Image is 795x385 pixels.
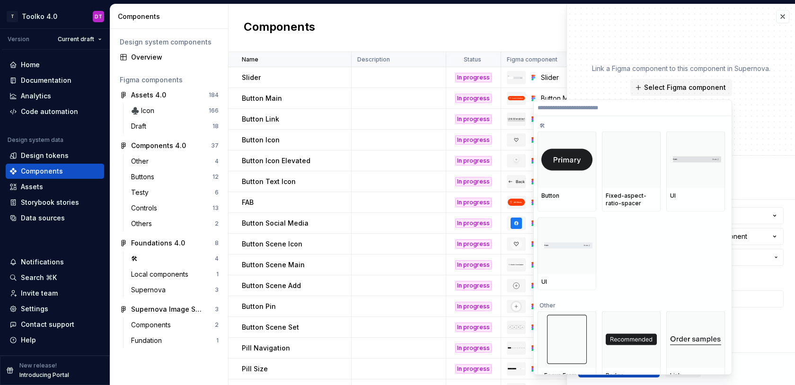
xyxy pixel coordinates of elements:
div: Invite team [21,289,58,298]
div: 2 [215,321,219,329]
div: Controls [131,203,161,213]
div: Help [21,335,36,345]
a: Analytics [6,88,104,104]
p: Status [464,56,481,63]
div: In progress [455,302,492,311]
div: Design tokens [21,151,69,160]
div: Toolko 4.0 [22,12,57,21]
img: Slider [508,76,525,79]
a: Other4 [127,154,222,169]
div: In progress [455,114,492,124]
a: Components [6,164,104,179]
div: Assets 4.0 [131,90,166,100]
div: Supernova Image Source [131,305,202,314]
img: Pill Navigation [508,347,525,349]
p: Button Icon Elevated [242,156,310,166]
span: Select Figma component [644,83,726,92]
div: In progress [455,177,492,186]
div: In progress [455,281,492,290]
span: Current draft [58,35,94,43]
div: In progress [455,135,492,145]
div: 🛠 [538,116,725,131]
div: Analytics [21,91,51,101]
div: Storybook stories [21,198,79,207]
div: 3 [215,306,219,313]
img: Button Social Media [511,218,522,229]
div: In progress [455,323,492,332]
div: In progress [455,156,492,166]
div: Code automation [21,107,78,116]
div: Version [8,35,29,43]
p: FAB [242,198,254,207]
div: T [7,11,18,22]
img: Pill Size [508,368,525,369]
div: In progress [455,94,492,103]
p: Description [357,56,390,63]
div: DT [95,13,102,20]
div: Slider [541,73,595,82]
button: Help [6,332,104,348]
a: Settings [6,301,104,316]
div: Home [21,60,40,70]
div: Contact support [21,320,74,329]
img: Button Main [508,96,525,100]
div: Fixed-aspect-ratio-spacer [606,192,657,207]
div: In progress [455,343,492,353]
div: Design system data [8,136,63,144]
div: 37 [211,142,219,149]
div: 6 [215,189,219,196]
a: Assets [6,179,104,194]
a: Foundations 4.08 [116,236,222,251]
p: Button Scene Icon [242,239,302,249]
div: Fundation [131,336,166,345]
button: Select Figma component [630,79,732,96]
a: Code automation [6,104,104,119]
p: Name [242,56,258,63]
p: Button Scene Set [242,323,299,332]
a: Overview [116,50,222,65]
div: Testy [131,188,152,197]
img: Button Scene Add [511,280,522,291]
div: Supernova [131,285,169,295]
div: 12 [212,173,219,181]
div: 8 [215,239,219,247]
div: Documentation [21,76,71,85]
div: In progress [455,239,492,249]
p: Button Social Media [242,219,309,228]
a: ♣️ Icon166 [127,103,222,118]
div: Button [541,192,592,199]
img: Button Icon [511,134,522,146]
div: Draft [131,122,150,131]
div: Local components [131,270,192,279]
p: Button Scene Add [242,281,301,290]
div: Badge [606,371,657,379]
div: Notifications [21,257,64,267]
a: Data sources [6,210,104,226]
p: Pill Size [242,364,268,374]
div: Search ⌘K [21,273,57,282]
p: Introducing Portal [19,371,69,379]
button: Search ⌘K [6,270,104,285]
div: Overview [131,52,219,62]
div: _Focus Frame [541,371,592,379]
div: Components [21,166,63,176]
div: Assets [21,182,43,192]
div: 1 [216,337,219,344]
p: Button Scene Main [242,260,305,270]
p: Pill Navigation [242,343,290,353]
div: Figma components [120,75,219,85]
p: Button Main [242,94,282,103]
div: Other [538,296,725,311]
a: Draft18 [127,119,222,134]
div: In progress [455,260,492,270]
img: Button Icon Elevated [511,155,522,166]
img: Button Text Icon [508,179,525,184]
div: Components [131,320,175,330]
a: Buttons12 [127,169,222,184]
div: Other [131,157,152,166]
button: Contact support [6,317,104,332]
div: Data sources [21,213,65,223]
p: New release! [19,362,57,369]
div: In progress [455,219,492,228]
p: Link a Figma component to this component in Supernova. [592,64,770,73]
